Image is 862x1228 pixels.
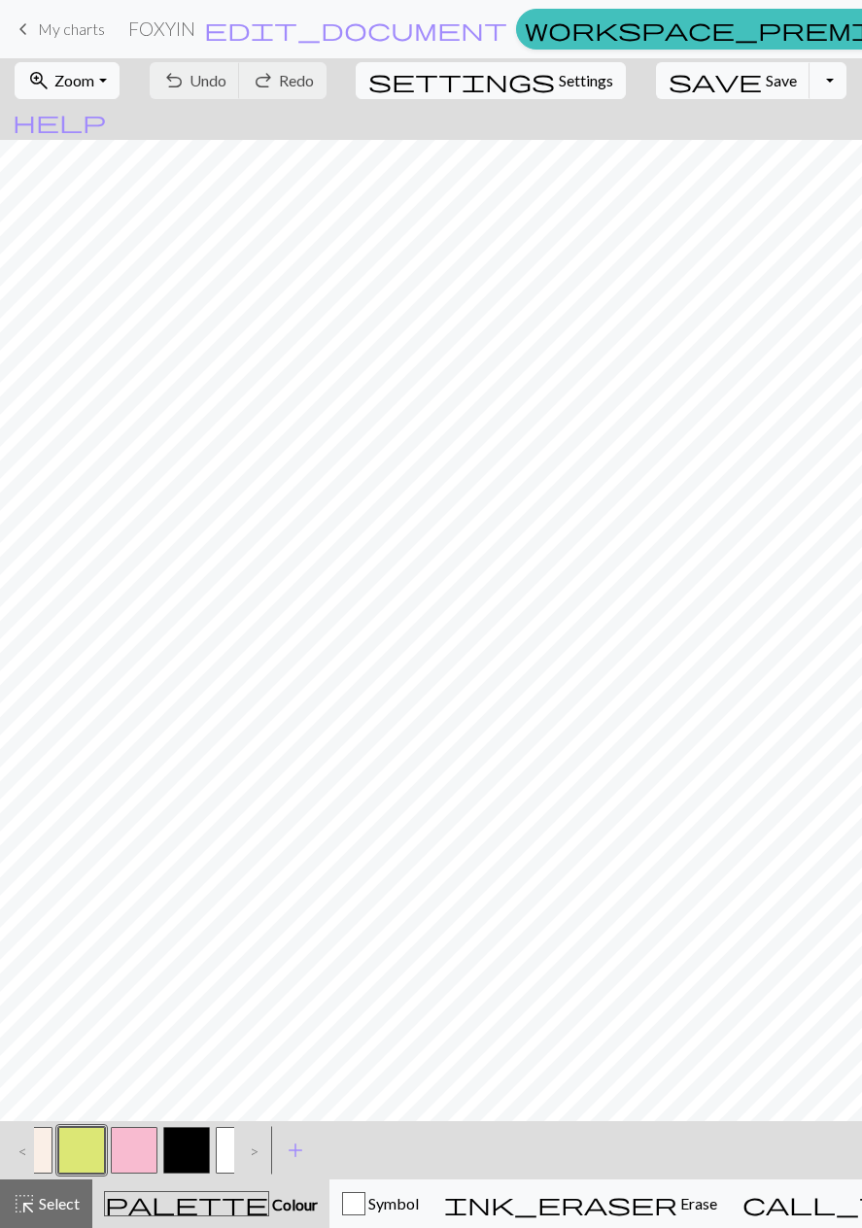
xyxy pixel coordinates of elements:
[656,62,810,99] button: Save
[54,71,94,89] span: Zoom
[444,1190,677,1217] span: ink_eraser
[12,13,105,46] a: My charts
[368,67,555,94] span: settings
[3,1124,34,1177] div: <
[677,1194,717,1212] span: Erase
[356,62,626,99] button: SettingsSettings
[269,1195,318,1213] span: Colour
[234,1124,265,1177] div: >
[105,1190,268,1217] span: palette
[36,1194,80,1212] span: Select
[13,1190,36,1217] span: highlight_alt
[13,108,106,135] span: help
[92,1179,329,1228] button: Colour
[329,1179,431,1228] button: Symbol
[766,71,797,89] span: Save
[27,67,51,94] span: zoom_in
[128,17,195,40] h2: FOXYIN
[38,19,105,38] span: My charts
[15,62,119,99] button: Zoom
[365,1194,419,1212] span: Symbol
[12,16,35,43] span: keyboard_arrow_left
[431,1179,730,1228] button: Erase
[284,1137,307,1164] span: add
[669,67,762,94] span: save
[204,16,507,43] span: edit_document
[559,69,613,92] span: Settings
[368,69,555,92] i: Settings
